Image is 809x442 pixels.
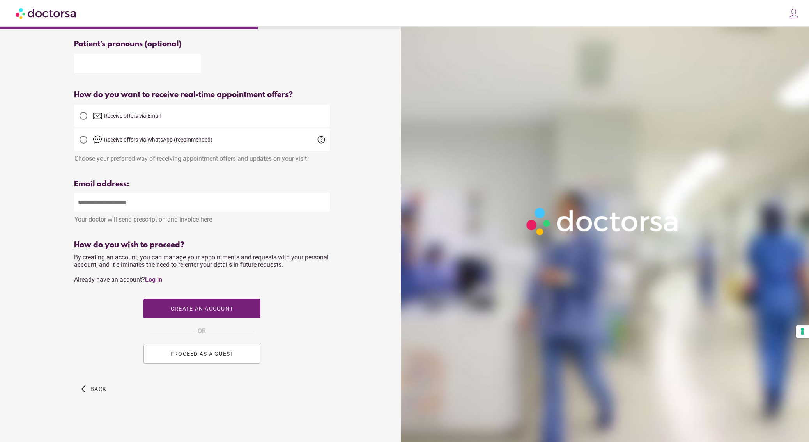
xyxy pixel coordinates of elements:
a: Log in [145,276,162,283]
img: email [93,111,102,121]
button: PROCEED AS A GUEST [143,344,260,364]
span: Receive offers via WhatsApp (recommended) [104,137,212,143]
span: PROCEED AS A GUEST [170,351,234,357]
span: By creating an account, you can manage your appointments and requests with your personal account,... [74,254,329,283]
div: Patient's pronouns (optional) [74,40,330,49]
button: Create an account [143,299,260,318]
div: How do you want to receive real-time appointment offers? [74,91,330,99]
button: arrow_back_ios Back [78,379,110,399]
img: chat [93,135,102,144]
span: Receive offers via Email [104,113,161,119]
div: Your doctor will send prescription and invoice here [74,212,330,223]
span: OR [198,326,206,336]
span: Back [90,386,106,392]
div: Choose your preferred way of receiving appointment offers and updates on your visit [74,151,330,162]
img: Logo-Doctorsa-trans-White-partial-flat.png [522,203,684,239]
div: Email address: [74,180,330,189]
div: How do you wish to proceed? [74,241,330,250]
span: Create an account [171,305,233,312]
span: help [317,135,326,144]
img: Doctorsa.com [16,4,77,22]
button: Your consent preferences for tracking technologies [796,325,809,338]
img: icons8-customer-100.png [788,8,799,19]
